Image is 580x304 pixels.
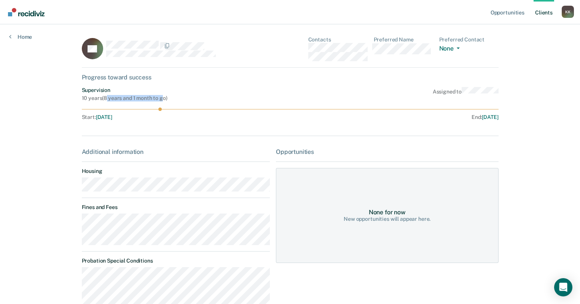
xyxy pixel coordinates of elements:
[96,114,112,120] span: [DATE]
[433,87,499,101] div: Assigned to
[439,45,463,54] button: None
[82,95,167,101] div: 10 years ( 8 years and 1 month to go )
[82,168,270,174] dt: Housing
[554,278,572,296] div: Open Intercom Messenger
[439,36,499,43] dt: Preferred Contact
[82,87,167,93] div: Supervision
[8,8,45,16] img: Recidiviz
[82,258,270,264] dt: Probation Special Conditions
[293,114,499,120] div: End :
[82,204,270,211] dt: Fines and Fees
[562,6,574,18] div: K K
[344,216,430,222] div: New opportunities will appear here.
[82,114,290,120] div: Start :
[308,36,368,43] dt: Contacts
[374,36,433,43] dt: Preferred Name
[82,74,499,81] div: Progress toward success
[482,114,498,120] span: [DATE]
[562,6,574,18] button: Profile dropdown button
[369,209,406,216] div: None for now
[276,148,499,155] div: Opportunities
[9,33,32,40] a: Home
[82,148,270,155] div: Additional information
